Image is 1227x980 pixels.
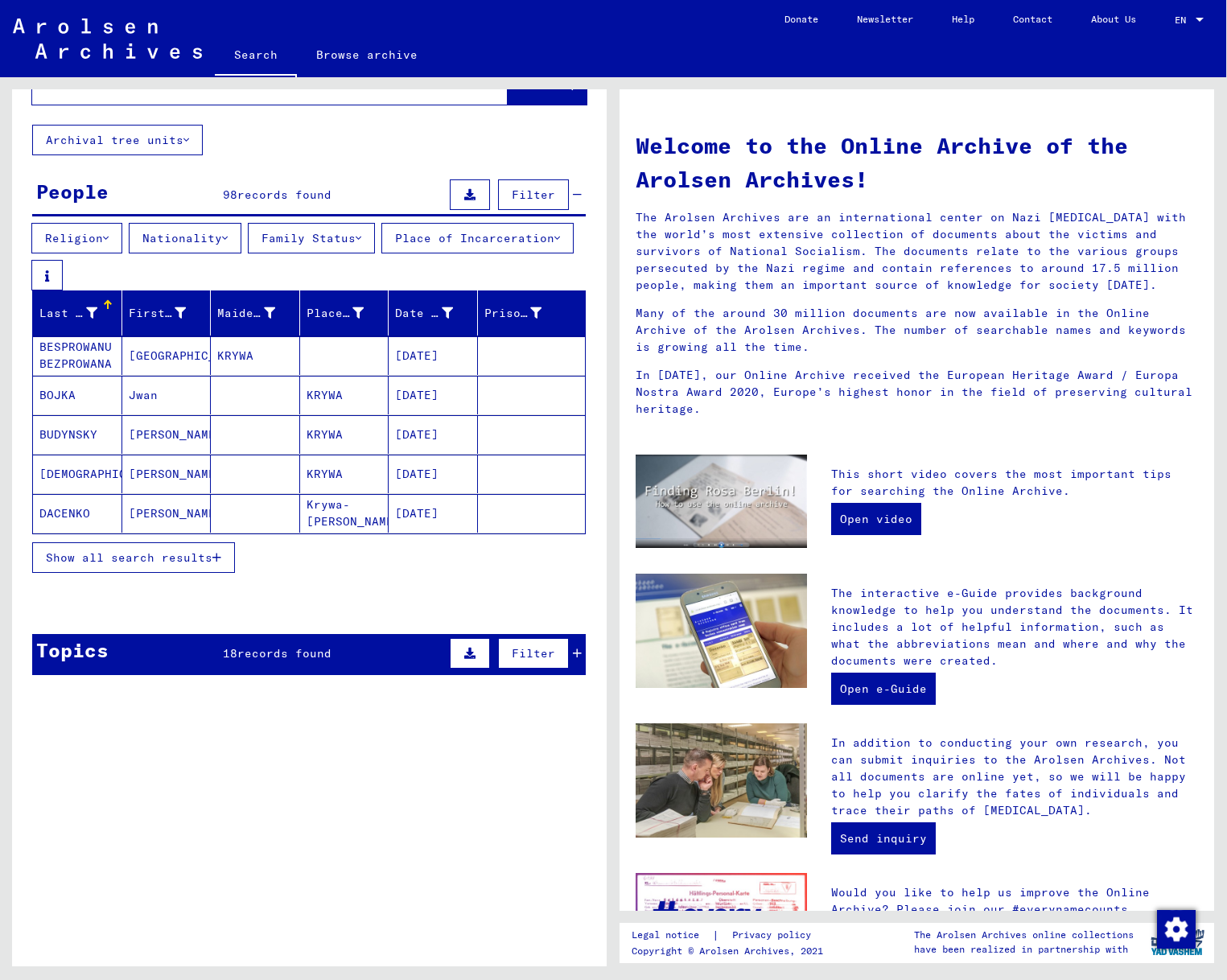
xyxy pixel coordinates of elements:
a: Browse archive [297,35,437,74]
img: video.jpg [636,455,807,548]
a: Legal notice [632,927,712,944]
mat-cell: Krywa-[PERSON_NAME] [300,494,389,533]
mat-cell: [DATE] [389,455,478,493]
span: 18 [223,646,237,661]
p: Copyright © Arolsen Archives, 2021 [632,944,830,958]
p: The interactive e-Guide provides background knowledge to help you understand the documents. It in... [831,585,1198,669]
div: Last Name [39,300,121,326]
mat-header-cell: Last Name [33,290,122,336]
div: People [36,177,109,206]
p: The Arolsen Archives online collections [914,928,1134,942]
mat-cell: [PERSON_NAME] [122,494,212,533]
button: Nationality [129,223,241,253]
mat-cell: BOJKA [33,376,122,414]
img: inquiries.jpg [636,723,807,838]
span: records found [237,187,331,202]
span: Show all search results [46,550,212,565]
p: Many of the around 30 million documents are now available in the Online Archive of the Arolsen Ar... [636,305,1198,356]
mat-cell: [DATE] [389,415,478,454]
mat-cell: [GEOGRAPHIC_DATA] [122,336,212,375]
img: Change consent [1157,910,1196,949]
div: | [632,927,830,944]
button: Family Status [248,223,375,253]
div: Maiden Name [217,300,299,326]
a: Open video [831,503,921,535]
mat-cell: [PERSON_NAME] [122,455,212,493]
a: Privacy policy [719,927,830,944]
span: records found [237,646,331,661]
p: In addition to conducting your own research, you can submit inquiries to the Arolsen Archives. No... [831,735,1198,819]
button: Archival tree units [32,125,203,155]
mat-cell: BESPROWANU BEZPROWANA [33,336,122,375]
mat-cell: BUDYNSKY [33,415,122,454]
mat-cell: KRYWA [300,455,389,493]
div: Prisoner # [484,300,566,326]
mat-cell: [PERSON_NAME] [122,415,212,454]
span: Filter [512,646,555,661]
p: have been realized in partnership with [914,942,1134,957]
mat-cell: KRYWA [211,336,300,375]
mat-header-cell: Maiden Name [211,290,300,336]
div: Place of Birth [307,300,389,326]
a: Send inquiry [831,822,936,854]
mat-header-cell: Place of Birth [300,290,389,336]
mat-header-cell: Prisoner # [478,290,586,336]
a: Open e-Guide [831,673,936,705]
div: Date of Birth [395,300,477,326]
button: Show all search results [32,542,235,573]
div: Last Name [39,305,97,322]
img: eguide.jpg [636,574,807,688]
img: Arolsen_neg.svg [13,19,202,59]
mat-cell: KRYWA [300,415,389,454]
mat-cell: [DATE] [389,376,478,414]
img: yv_logo.png [1147,922,1208,962]
mat-header-cell: Date of Birth [389,290,478,336]
mat-cell: [DATE] [389,336,478,375]
div: First Name [129,305,187,322]
p: The Arolsen Archives are an international center on Nazi [MEDICAL_DATA] with the world’s most ext... [636,209,1198,294]
button: Religion [31,223,122,253]
button: Filter [498,638,569,669]
mat-cell: [DATE] [389,494,478,533]
div: Maiden Name [217,305,275,322]
div: Date of Birth [395,305,453,322]
a: Search [215,35,297,77]
button: Filter [498,179,569,210]
span: Filter [512,187,555,202]
p: In [DATE], our Online Archive received the European Heritage Award / Europa Nostra Award 2020, Eu... [636,367,1198,418]
mat-cell: [DEMOGRAPHIC_DATA] [33,455,122,493]
mat-header-cell: First Name [122,290,212,336]
div: Prisoner # [484,305,542,322]
div: First Name [129,300,211,326]
span: EN [1175,14,1192,26]
mat-cell: Jwan [122,376,212,414]
div: Topics [36,636,109,665]
button: Place of Incarceration [381,223,574,253]
h1: Welcome to the Online Archive of the Arolsen Archives! [636,129,1198,196]
div: Change consent [1156,909,1195,948]
mat-cell: DACENKO [33,494,122,533]
p: This short video covers the most important tips for searching the Online Archive. [831,466,1198,500]
span: 98 [223,187,237,202]
mat-cell: KRYWA [300,376,389,414]
div: Place of Birth [307,305,364,322]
